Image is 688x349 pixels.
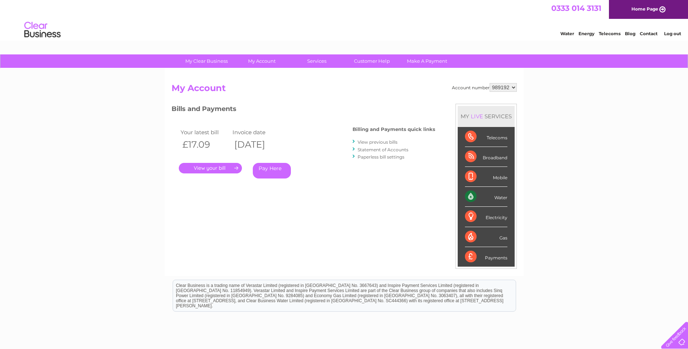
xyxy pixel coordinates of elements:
[172,83,517,97] h2: My Account
[287,54,347,68] a: Services
[179,137,231,152] th: £17.09
[232,54,292,68] a: My Account
[397,54,457,68] a: Make A Payment
[173,4,516,35] div: Clear Business is a trading name of Verastar Limited (registered in [GEOGRAPHIC_DATA] No. 3667643...
[465,227,507,247] div: Gas
[465,127,507,147] div: Telecoms
[458,106,515,127] div: MY SERVICES
[353,127,435,132] h4: Billing and Payments quick links
[625,31,635,36] a: Blog
[465,207,507,227] div: Electricity
[342,54,402,68] a: Customer Help
[469,113,485,120] div: LIVE
[172,104,435,116] h3: Bills and Payments
[452,83,517,92] div: Account number
[465,247,507,267] div: Payments
[358,139,397,145] a: View previous bills
[358,147,408,152] a: Statement of Accounts
[231,137,283,152] th: [DATE]
[253,163,291,178] a: Pay Here
[231,127,283,137] td: Invoice date
[465,187,507,207] div: Water
[179,127,231,137] td: Your latest bill
[179,163,242,173] a: .
[560,31,574,36] a: Water
[664,31,681,36] a: Log out
[578,31,594,36] a: Energy
[640,31,658,36] a: Contact
[177,54,236,68] a: My Clear Business
[24,19,61,41] img: logo.png
[599,31,621,36] a: Telecoms
[465,147,507,167] div: Broadband
[551,4,601,13] a: 0333 014 3131
[465,167,507,187] div: Mobile
[358,154,404,160] a: Paperless bill settings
